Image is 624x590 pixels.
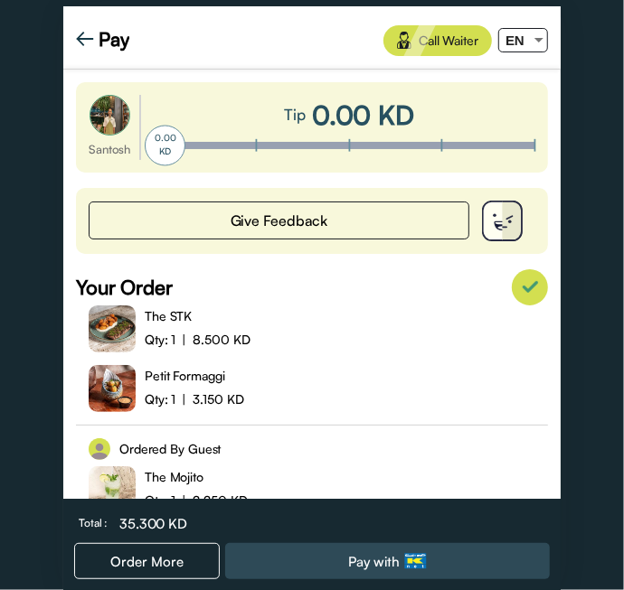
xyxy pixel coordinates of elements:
div: The STK [145,307,251,325]
span: | [347,136,352,155]
div: Ordered By Guest [76,438,548,460]
img: e33a6f5b~~~D639DBCD-D7C9-47C1-BFF1-7B01F83D2B62.jpg [90,95,130,136]
button: Order More [74,543,220,579]
span: | [182,390,186,408]
div: The Mojito [145,468,248,486]
div: Pay with [348,553,427,569]
span: | [440,136,445,155]
div: Qty: 1 3.150 KD [145,390,244,408]
app-top-buttons: Pay [63,13,561,69]
img: feedback.svg [482,201,523,241]
div: Give Feedback [89,201,469,239]
img: header%20back%20button.svg [76,30,94,48]
button: Pay with [225,543,550,579]
span: Pay [99,25,129,52]
span: | [182,331,186,349]
img: 4eaf2795~~~Petit%20Formaggi.jpg [89,365,136,412]
span: Santosh [89,136,130,158]
span: | [534,136,538,155]
img: 5251c4bf~~~lemon%20mojito.jpg [89,466,136,513]
div: Petit Formaggi [145,367,244,385]
div: Qty: 1 8.500 KD [145,331,251,349]
img: knet.svg [404,553,427,569]
img: fa43de51~~~the%20stk.jpg [89,305,136,352]
img: avatars.svg [89,438,110,460]
span: Call Waiter [419,32,478,50]
span: Total : [79,516,115,531]
span: | [254,136,259,155]
div: Qty: 1 2.250 KD [145,492,248,510]
div: 0.00 KD [145,125,185,165]
div: Your Order [76,274,173,301]
div: 35.300 KD [119,514,545,533]
span: EN [506,33,525,48]
span: | [182,492,186,510]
